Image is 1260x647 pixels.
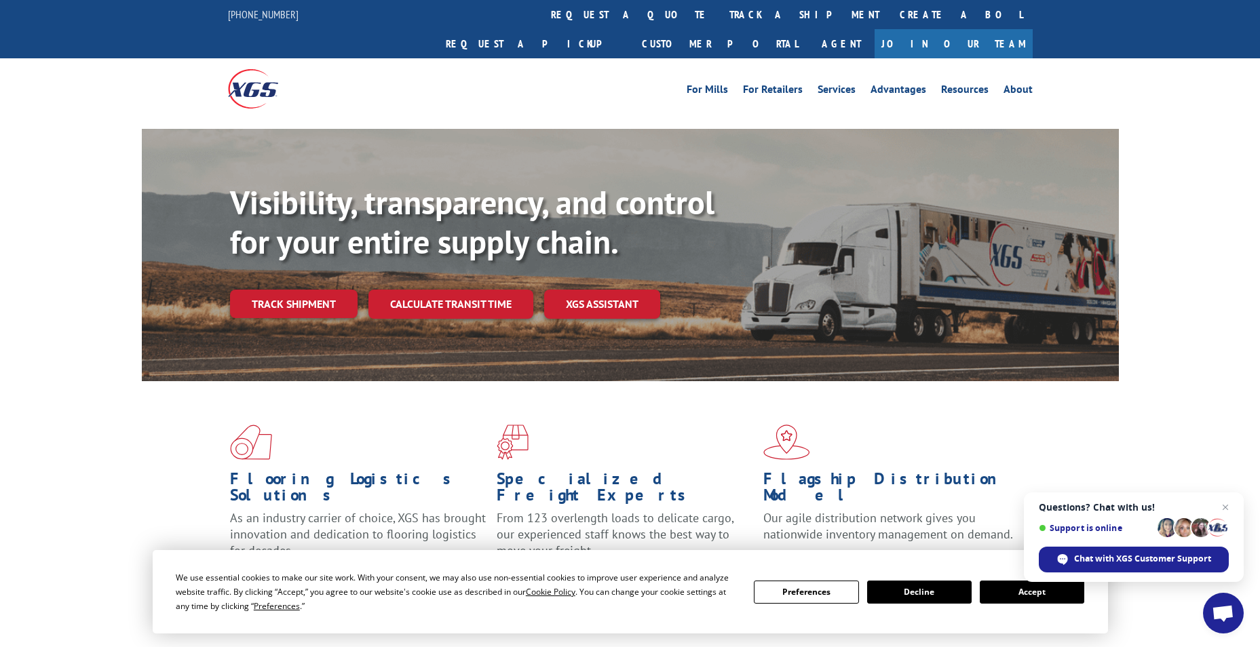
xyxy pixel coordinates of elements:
[497,471,753,510] h1: Specialized Freight Experts
[228,7,299,21] a: [PHONE_NUMBER]
[763,425,810,460] img: xgs-icon-flagship-distribution-model-red
[763,510,1013,542] span: Our agile distribution network gives you nationwide inventory management on demand.
[436,29,632,58] a: Request a pickup
[544,290,660,319] a: XGS ASSISTANT
[1004,84,1033,99] a: About
[743,84,803,99] a: For Retailers
[176,570,738,613] div: We use essential cookies to make our site work. With your consent, we may also use non-essential ...
[230,510,486,558] span: As an industry carrier of choice, XGS has brought innovation and dedication to flooring logistics...
[941,84,989,99] a: Resources
[230,290,358,318] a: Track shipment
[867,581,972,604] button: Decline
[871,84,926,99] a: Advantages
[254,600,300,612] span: Preferences
[497,425,529,460] img: xgs-icon-focused-on-flooring-red
[153,550,1108,633] div: Cookie Consent Prompt
[1039,547,1229,572] span: Chat with XGS Customer Support
[1039,502,1229,513] span: Questions? Chat with us!
[818,84,856,99] a: Services
[687,84,728,99] a: For Mills
[1074,553,1211,565] span: Chat with XGS Customer Support
[230,181,714,262] b: Visibility, transparency, and control for your entire supply chain.
[1203,593,1244,633] a: Open chat
[808,29,875,58] a: Agent
[230,425,272,460] img: xgs-icon-total-supply-chain-intelligence-red
[497,510,753,570] p: From 123 overlength loads to delicate cargo, our experienced staff knows the best way to move you...
[526,586,575,597] span: Cookie Policy
[368,290,533,319] a: Calculate transit time
[754,581,858,604] button: Preferences
[230,471,486,510] h1: Flooring Logistics Solutions
[980,581,1084,604] button: Accept
[763,471,1020,510] h1: Flagship Distribution Model
[1039,523,1153,533] span: Support is online
[632,29,808,58] a: Customer Portal
[875,29,1033,58] a: Join Our Team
